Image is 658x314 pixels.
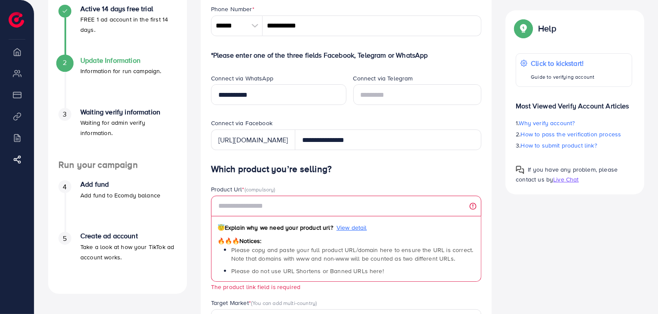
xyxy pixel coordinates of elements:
[9,12,24,28] img: logo
[251,299,317,307] span: (You can add multi-country)
[80,242,177,262] p: Take a look at how your TikTok ad account works.
[516,140,632,151] p: 3.
[80,180,160,188] h4: Add fund
[48,180,187,232] li: Add fund
[337,223,367,232] span: View detail
[217,237,239,245] span: 🔥🔥🔥
[80,5,177,13] h4: Active 14 days free trial
[519,119,575,127] span: Why verify account?
[80,66,162,76] p: Information for run campaign.
[217,237,262,245] span: Notices:
[531,58,594,68] p: Click to kickstart!
[63,182,67,192] span: 4
[516,118,632,128] p: 1.
[211,185,275,194] label: Product Url
[80,117,177,138] p: Waiting for admin verify information.
[217,223,225,232] span: 😇
[80,190,160,200] p: Add fund to Ecomdy balance
[80,232,177,240] h4: Create ad account
[211,164,482,175] h4: Which product you’re selling?
[521,141,597,150] span: How to submit product link?
[80,56,162,65] h4: Update Information
[48,5,187,56] li: Active 14 days free trial
[516,129,632,139] p: 2.
[245,185,275,193] span: (compulsory)
[80,108,177,116] h4: Waiting verify information
[48,108,187,160] li: Waiting verify information
[553,175,578,184] span: Live Chat
[48,56,187,108] li: Update Information
[516,165,618,184] span: If you have any problem, please contact us by
[211,119,272,127] label: Connect via Facebook
[211,74,273,83] label: Connect via WhatsApp
[217,223,333,232] span: Explain why we need your product url?
[211,5,254,13] label: Phone Number
[211,299,317,307] label: Target Market
[211,129,295,150] div: [URL][DOMAIN_NAME]
[80,14,177,35] p: FREE 1 ad account in the first 14 days.
[63,109,67,119] span: 3
[531,72,594,82] p: Guide to verifying account
[538,23,556,34] p: Help
[521,130,621,139] span: How to pass the verification process
[48,232,187,283] li: Create ad account
[48,160,187,170] h4: Run your campaign
[353,74,413,83] label: Connect via Telegram
[211,50,482,60] p: *Please enter one of the three fields Facebook, Telegram or WhatsApp
[516,21,531,36] img: Popup guide
[231,246,474,263] span: Please copy and paste your full product URL/domain here to ensure the URL is correct. Note that d...
[516,166,524,174] img: Popup guide
[516,94,632,111] p: Most Viewed Verify Account Articles
[231,267,384,275] span: Please do not use URL Shortens or Banned URLs here!
[63,234,67,243] span: 5
[621,275,652,308] iframe: Chat
[211,283,300,291] small: The product link field is required
[63,58,67,68] span: 2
